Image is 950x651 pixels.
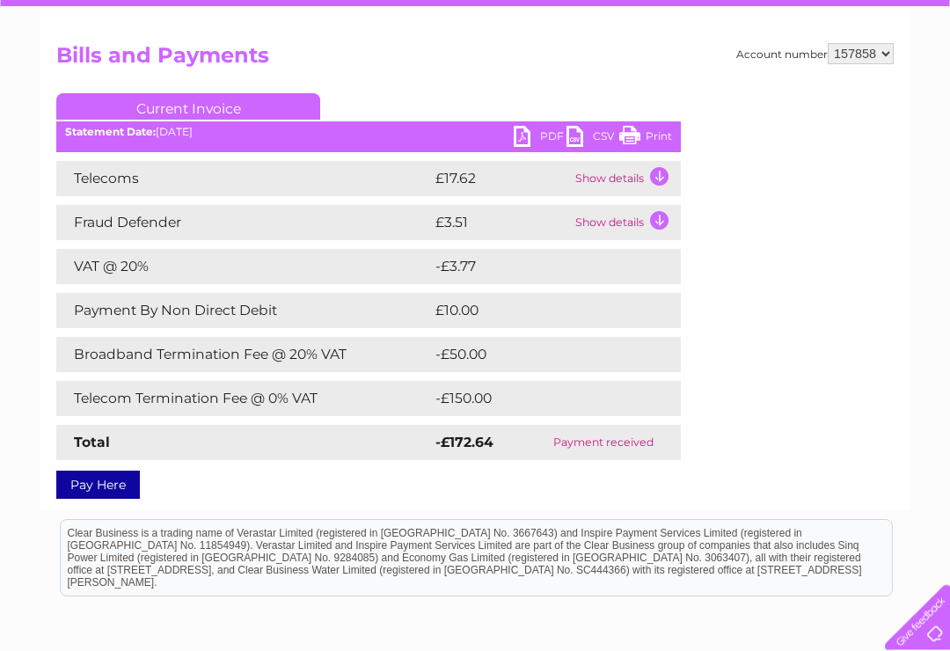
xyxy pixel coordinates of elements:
[431,338,649,373] td: -£50.00
[618,9,740,31] a: 0333 014 3131
[571,162,681,197] td: Show details
[571,206,681,241] td: Show details
[514,127,566,152] a: PDF
[619,127,672,152] a: Print
[56,294,431,329] td: Payment By Non Direct Debit
[431,250,643,285] td: -£3.77
[65,126,156,139] b: Statement Date:
[431,382,651,417] td: -£150.00
[736,44,894,65] div: Account number
[56,127,681,139] div: [DATE]
[431,162,571,197] td: £17.62
[56,162,431,197] td: Telecoms
[431,294,645,329] td: £10.00
[56,44,894,77] h2: Bills and Payments
[56,250,431,285] td: VAT @ 20%
[734,75,786,88] a: Telecoms
[892,75,933,88] a: Log out
[74,435,110,451] strong: Total
[566,127,619,152] a: CSV
[56,472,140,500] a: Pay Here
[797,75,822,88] a: Blog
[684,75,723,88] a: Energy
[56,94,320,121] a: Current Invoice
[56,382,431,417] td: Telecom Termination Fee @ 0% VAT
[435,435,493,451] strong: -£172.64
[56,338,431,373] td: Broadband Termination Fee @ 20% VAT
[833,75,876,88] a: Contact
[33,46,123,99] img: logo.png
[431,206,571,241] td: £3.51
[61,10,892,85] div: Clear Business is a trading name of Verastar Limited (registered in [GEOGRAPHIC_DATA] No. 3667643...
[640,75,674,88] a: Water
[526,426,681,461] td: Payment received
[56,206,431,241] td: Fraud Defender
